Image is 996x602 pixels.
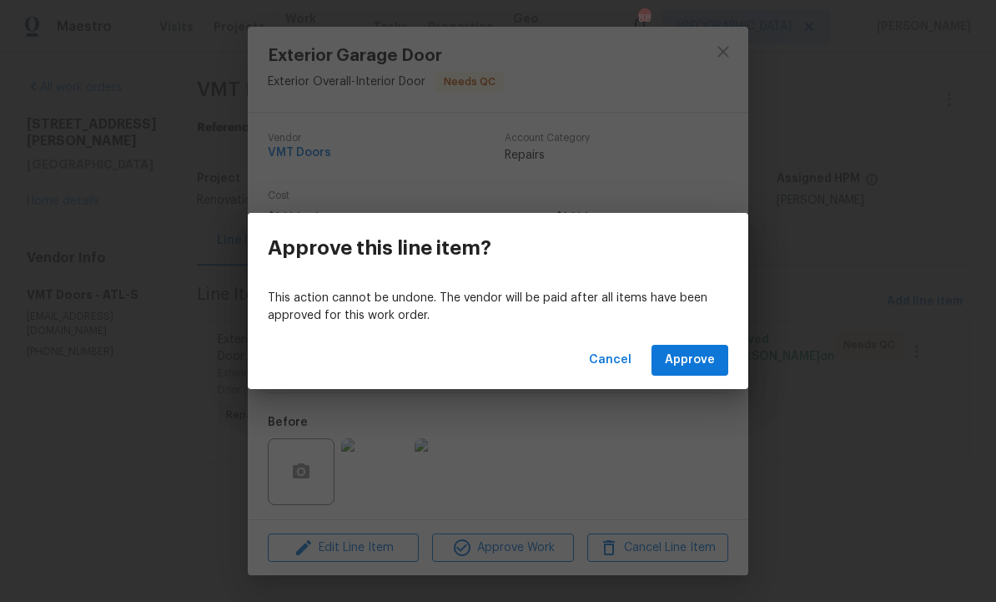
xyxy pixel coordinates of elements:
p: This action cannot be undone. The vendor will be paid after all items have been approved for this... [268,290,728,325]
span: Approve [665,350,715,371]
span: Cancel [589,350,631,371]
button: Cancel [582,345,638,376]
button: Approve [651,345,728,376]
h3: Approve this line item? [268,236,491,260]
